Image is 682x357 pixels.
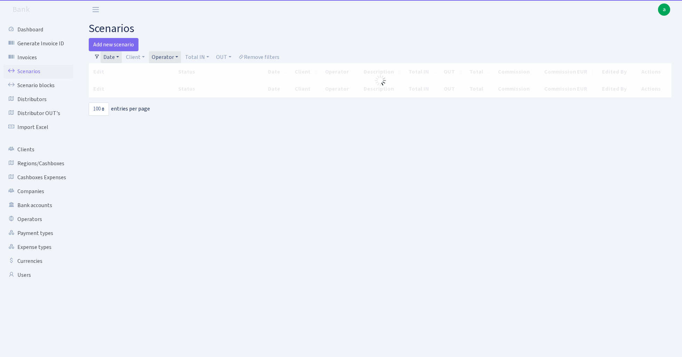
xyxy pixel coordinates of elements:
a: Operator [149,51,181,63]
a: Total IN [182,51,212,63]
select: entries per page [89,102,109,116]
a: Client [123,51,148,63]
a: Cashboxes Expenses [3,170,73,184]
a: a [658,3,670,16]
a: Users [3,268,73,282]
img: Processing... [375,75,386,86]
a: Bank accounts [3,198,73,212]
a: Invoices [3,51,73,64]
a: Distributor OUT's [3,106,73,120]
a: Scenarios [3,64,73,78]
a: Dashboard [3,23,73,37]
a: Currencies [3,254,73,268]
a: Regions/Cashboxes [3,157,73,170]
a: Operators [3,212,73,226]
a: Clients [3,143,73,157]
button: Toggle navigation [87,4,104,15]
label: entries per page [89,102,150,116]
a: Add new scenario [89,38,138,51]
a: Generate Invoice ID [3,37,73,51]
a: OUT [213,51,234,63]
a: Remove filters [236,51,282,63]
a: Import Excel [3,120,73,134]
a: Distributors [3,92,73,106]
a: Scenario blocks [3,78,73,92]
a: Payment types [3,226,73,240]
a: Companies [3,184,73,198]
span: scenarios [89,21,134,37]
a: Expense types [3,240,73,254]
a: Date [101,51,122,63]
